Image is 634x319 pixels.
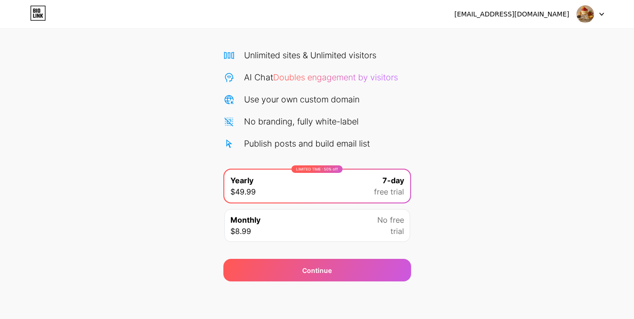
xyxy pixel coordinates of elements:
div: [EMAIL_ADDRESS][DOMAIN_NAME] [454,9,569,19]
span: Yearly [230,175,253,186]
div: LIMITED TIME : 50% off [291,165,343,173]
div: Publish posts and build email list [244,137,370,150]
div: No branding, fully white-label [244,115,359,128]
div: AI Chat [244,71,398,84]
span: free trial [374,186,404,197]
span: trial [390,226,404,237]
div: Unlimited sites & Unlimited visitors [244,49,376,62]
span: 7-day [382,175,404,186]
span: $8.99 [230,226,251,237]
span: No free [377,214,404,226]
span: $49.99 [230,186,256,197]
span: Monthly [230,214,260,226]
img: nicolla [576,5,594,23]
div: Use your own custom domain [244,93,359,106]
div: Continue [302,265,332,275]
span: Doubles engagement by visitors [273,72,398,82]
